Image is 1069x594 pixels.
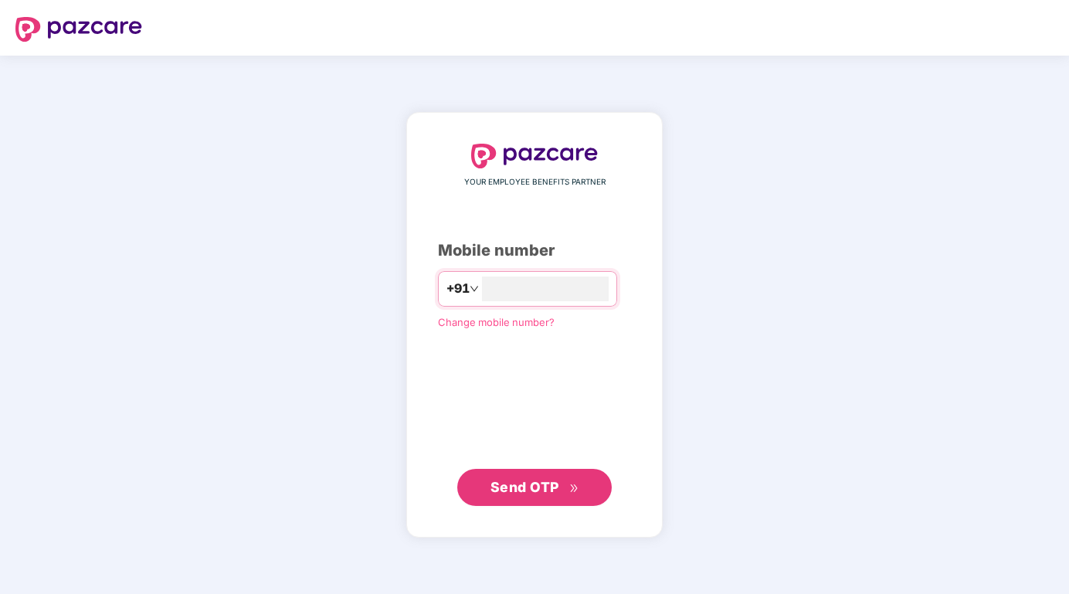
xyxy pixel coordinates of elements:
img: logo [15,17,142,42]
button: Send OTPdouble-right [457,469,612,506]
div: Mobile number [438,239,631,263]
img: logo [471,144,598,168]
span: double-right [569,484,579,494]
span: down [470,284,479,294]
span: YOUR EMPLOYEE BENEFITS PARTNER [464,176,606,188]
span: Send OTP [490,479,559,495]
a: Change mobile number? [438,316,555,328]
span: +91 [446,279,470,298]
